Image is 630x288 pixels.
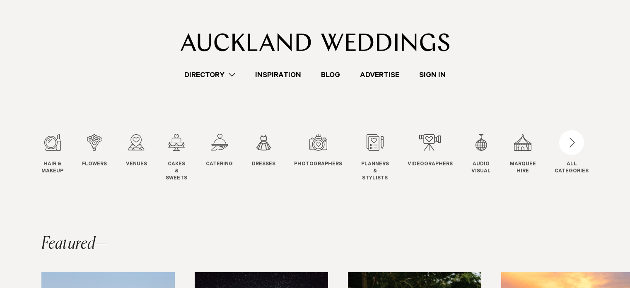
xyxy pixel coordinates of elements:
[252,134,275,168] a: Dresses
[471,161,491,175] span: Audio Visual
[409,69,456,80] a: Sign In
[471,134,507,182] swiper-slide: 10 / 12
[311,69,350,80] a: Blog
[252,134,292,182] swiper-slide: 6 / 12
[206,161,233,168] span: Catering
[82,134,123,182] swiper-slide: 2 / 12
[166,134,204,182] swiper-slide: 4 / 12
[361,161,389,182] span: Planners & Stylists
[294,161,342,168] span: Photographers
[174,69,245,80] a: Directory
[510,134,536,175] a: Marquee Hire
[361,134,389,182] a: Planners & Stylists
[41,134,80,182] swiper-slide: 1 / 12
[166,161,187,182] span: Cakes & Sweets
[82,161,107,168] span: Flowers
[294,134,359,182] swiper-slide: 7 / 12
[471,134,491,175] a: Audio Visual
[166,134,187,182] a: Cakes & Sweets
[252,161,275,168] span: Dresses
[82,134,107,168] a: Flowers
[41,236,108,252] h2: Featured
[408,134,469,182] swiper-slide: 9 / 12
[126,134,164,182] swiper-slide: 3 / 12
[294,134,342,168] a: Photographers
[555,134,589,173] button: ALLCATEGORIES
[41,161,63,175] span: Hair & Makeup
[41,134,63,175] a: Hair & Makeup
[126,161,147,168] span: Venues
[408,134,453,168] a: Videographers
[206,134,249,182] swiper-slide: 5 / 12
[126,134,147,168] a: Venues
[245,69,311,80] a: Inspiration
[555,161,589,175] div: ALL CATEGORIES
[361,134,406,182] swiper-slide: 8 / 12
[181,33,449,51] img: Auckland Weddings Logo
[350,69,409,80] a: Advertise
[510,134,553,182] swiper-slide: 11 / 12
[510,161,536,175] span: Marquee Hire
[206,134,233,168] a: Catering
[408,161,453,168] span: Videographers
